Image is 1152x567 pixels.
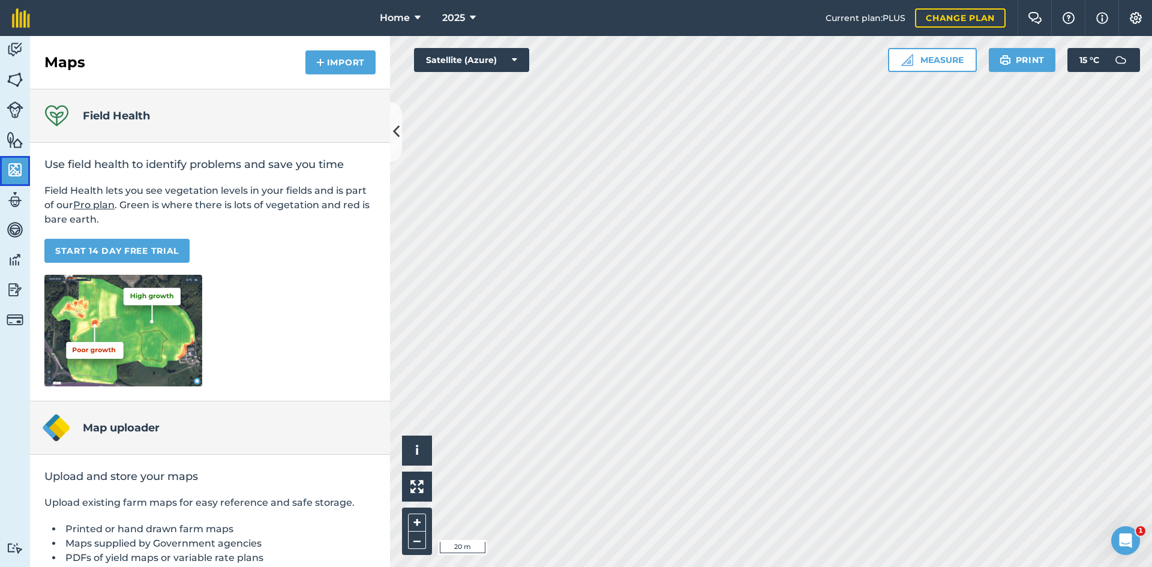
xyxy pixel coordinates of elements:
li: Printed or hand drawn farm maps [62,522,376,536]
img: Map uploader logo [42,413,71,442]
img: svg+xml;base64,PD94bWwgdmVyc2lvbj0iMS4wIiBlbmNvZGluZz0idXRmLTgiPz4KPCEtLSBHZW5lcmF0b3I6IEFkb2JlIE... [7,281,23,299]
img: svg+xml;base64,PHN2ZyB4bWxucz0iaHR0cDovL3d3dy53My5vcmcvMjAwMC9zdmciIHdpZHRoPSIxNCIgaGVpZ2h0PSIyNC... [316,55,325,70]
img: svg+xml;base64,PHN2ZyB4bWxucz0iaHR0cDovL3d3dy53My5vcmcvMjAwMC9zdmciIHdpZHRoPSI1NiIgaGVpZ2h0PSI2MC... [7,71,23,89]
span: 1 [1136,526,1145,536]
img: svg+xml;base64,PD94bWwgdmVyc2lvbj0iMS4wIiBlbmNvZGluZz0idXRmLTgiPz4KPCEtLSBHZW5lcmF0b3I6IEFkb2JlIE... [7,251,23,269]
img: svg+xml;base64,PHN2ZyB4bWxucz0iaHR0cDovL3d3dy53My5vcmcvMjAwMC9zdmciIHdpZHRoPSIxNyIgaGVpZ2h0PSIxNy... [1096,11,1108,25]
button: Satellite (Azure) [414,48,529,72]
h4: Map uploader [83,419,160,436]
button: Import [305,50,376,74]
img: svg+xml;base64,PHN2ZyB4bWxucz0iaHR0cDovL3d3dy53My5vcmcvMjAwMC9zdmciIHdpZHRoPSI1NiIgaGVpZ2h0PSI2MC... [7,161,23,179]
button: + [408,514,426,532]
a: START 14 DAY FREE TRIAL [44,239,190,263]
img: svg+xml;base64,PD94bWwgdmVyc2lvbj0iMS4wIiBlbmNvZGluZz0idXRmLTgiPz4KPCEtLSBHZW5lcmF0b3I6IEFkb2JlIE... [7,41,23,59]
h2: Maps [44,53,85,72]
button: 15 °C [1067,48,1140,72]
span: 2025 [442,11,465,25]
img: svg+xml;base64,PD94bWwgdmVyc2lvbj0iMS4wIiBlbmNvZGluZz0idXRmLTgiPz4KPCEtLSBHZW5lcmF0b3I6IEFkb2JlIE... [1109,48,1133,72]
button: Print [989,48,1056,72]
button: i [402,436,432,466]
img: Ruler icon [901,54,913,66]
img: svg+xml;base64,PD94bWwgdmVyc2lvbj0iMS4wIiBlbmNvZGluZz0idXRmLTgiPz4KPCEtLSBHZW5lcmF0b3I6IEFkb2JlIE... [7,311,23,328]
h2: Use field health to identify problems and save you time [44,157,376,172]
span: 15 ° C [1079,48,1099,72]
li: PDFs of yield maps or variable rate plans [62,551,376,565]
iframe: Intercom live chat [1111,526,1140,555]
span: i [415,443,419,458]
img: svg+xml;base64,PD94bWwgdmVyc2lvbj0iMS4wIiBlbmNvZGluZz0idXRmLTgiPz4KPCEtLSBHZW5lcmF0b3I6IEFkb2JlIE... [7,542,23,554]
button: – [408,532,426,549]
img: fieldmargin Logo [12,8,30,28]
img: svg+xml;base64,PHN2ZyB4bWxucz0iaHR0cDovL3d3dy53My5vcmcvMjAwMC9zdmciIHdpZHRoPSI1NiIgaGVpZ2h0PSI2MC... [7,131,23,149]
img: A question mark icon [1061,12,1076,24]
p: Upload existing farm maps for easy reference and safe storage. [44,496,376,510]
img: svg+xml;base64,PD94bWwgdmVyc2lvbj0iMS4wIiBlbmNvZGluZz0idXRmLTgiPz4KPCEtLSBHZW5lcmF0b3I6IEFkb2JlIE... [7,191,23,209]
h2: Upload and store your maps [44,469,376,484]
a: Change plan [915,8,1006,28]
span: Current plan : PLUS [826,11,905,25]
span: Home [380,11,410,25]
button: Measure [888,48,977,72]
a: Pro plan [73,199,115,211]
h4: Field Health [83,107,150,124]
p: Field Health lets you see vegetation levels in your fields and is part of our . Green is where th... [44,184,376,227]
img: svg+xml;base64,PD94bWwgdmVyc2lvbj0iMS4wIiBlbmNvZGluZz0idXRmLTgiPz4KPCEtLSBHZW5lcmF0b3I6IEFkb2JlIE... [7,221,23,239]
img: svg+xml;base64,PD94bWwgdmVyc2lvbj0iMS4wIiBlbmNvZGluZz0idXRmLTgiPz4KPCEtLSBHZW5lcmF0b3I6IEFkb2JlIE... [7,101,23,118]
li: Maps supplied by Government agencies [62,536,376,551]
img: svg+xml;base64,PHN2ZyB4bWxucz0iaHR0cDovL3d3dy53My5vcmcvMjAwMC9zdmciIHdpZHRoPSIxOSIgaGVpZ2h0PSIyNC... [1000,53,1011,67]
img: Four arrows, one pointing top left, one top right, one bottom right and the last bottom left [410,480,424,493]
img: A cog icon [1129,12,1143,24]
img: Two speech bubbles overlapping with the left bubble in the forefront [1028,12,1042,24]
